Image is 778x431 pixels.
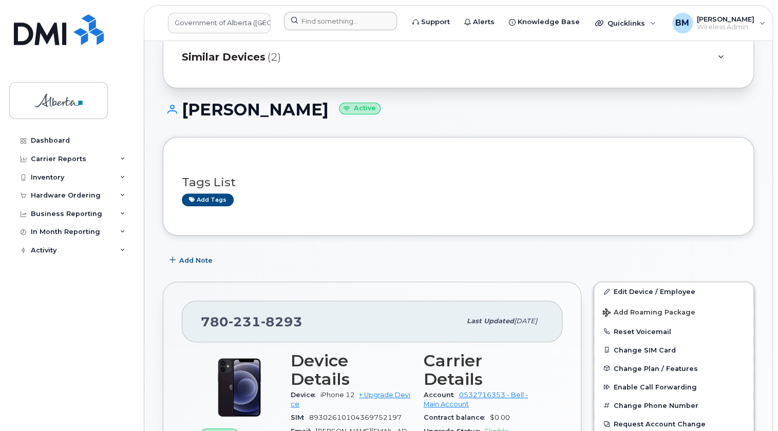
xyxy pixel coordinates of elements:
[614,364,698,372] span: Change Plan / Features
[291,414,309,421] span: SIM
[201,314,302,329] span: 780
[594,396,753,415] button: Change Phone Number
[424,351,544,388] h3: Carrier Details
[594,282,753,301] a: Edit Device / Employee
[163,101,754,119] h1: [PERSON_NAME]
[284,12,397,30] input: Find something...
[502,12,587,32] a: Knowledge Base
[697,15,754,23] span: [PERSON_NAME]
[291,351,411,388] h3: Device Details
[514,317,537,325] span: [DATE]
[268,50,281,65] span: (2)
[229,314,261,329] span: 231
[182,176,735,189] h3: Tags List
[309,414,402,421] span: 89302610104369752197
[473,17,495,27] span: Alerts
[594,301,753,322] button: Add Roaming Package
[665,13,772,33] div: Bonnie Mallette
[424,391,459,399] span: Account
[697,23,754,31] span: Wireless Admin
[182,193,234,206] a: Add tags
[424,391,528,408] a: 0532716353 - Bell - Main Account
[614,383,697,391] span: Enable Call Forwarding
[594,378,753,396] button: Enable Call Forwarding
[490,414,510,421] span: $0.00
[424,414,490,421] span: Contract balance
[421,17,450,27] span: Support
[208,357,270,418] img: iPhone_12.jpg
[602,308,695,318] span: Add Roaming Package
[182,50,265,65] span: Similar Devices
[163,251,221,269] button: Add Note
[594,322,753,341] button: Reset Voicemail
[675,17,689,29] span: BM
[261,314,302,329] span: 8293
[320,391,355,399] span: iPhone 12
[179,256,213,265] span: Add Note
[291,391,320,399] span: Device
[594,341,753,359] button: Change SIM Card
[518,17,580,27] span: Knowledge Base
[467,317,514,325] span: Last updated
[608,19,645,27] span: Quicklinks
[588,13,663,33] div: Quicklinks
[405,12,457,32] a: Support
[339,103,381,114] small: Active
[168,13,271,33] a: Government of Alberta (GOA)
[457,12,502,32] a: Alerts
[594,359,753,378] button: Change Plan / Features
